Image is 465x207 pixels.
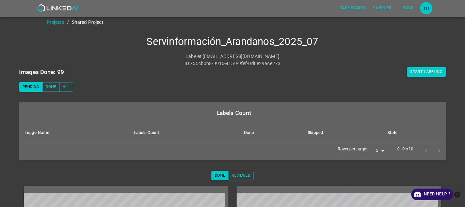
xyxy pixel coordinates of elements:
[407,67,446,77] button: Start Labeling
[411,189,453,200] a: Need Help ?
[397,2,419,14] button: Docs
[59,82,73,92] button: All
[420,2,432,14] div: m
[338,146,367,152] p: Rows per page:
[47,19,465,26] nav: breadcrumb
[397,146,413,152] p: 0–0 of 0
[302,124,382,142] th: Skipped
[185,60,190,67] p: ID :
[128,124,239,142] th: Labels Count
[370,2,394,14] button: Labeler
[203,53,279,60] p: [EMAIL_ADDRESS][DOMAIN_NAME]
[19,35,446,48] h4: Servinformación_Arandanos_2025_07
[370,146,386,156] div: 5
[335,1,369,15] a: Dashboard
[67,19,69,26] li: /
[453,189,462,200] button: close-help
[72,19,103,26] p: Shared Project
[239,124,302,142] th: Done
[382,124,446,142] th: State
[47,19,64,25] a: Projects
[396,1,420,15] a: Docs
[337,2,368,14] button: Dashboard
[37,4,78,12] img: LinkedAI
[25,108,443,118] div: Labels Count
[186,53,203,60] p: Labeler :
[228,171,254,180] button: Reviewed
[19,82,43,92] button: Pending
[42,82,59,92] button: Done
[420,2,432,14] button: Open settings
[19,67,64,77] h6: Images Done: 99
[369,1,396,15] a: Labeler
[190,60,280,67] p: 755cb0b8-9915-4159-9fef-0d0e29ace273
[19,124,128,142] th: Image Name
[211,171,228,180] button: Done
